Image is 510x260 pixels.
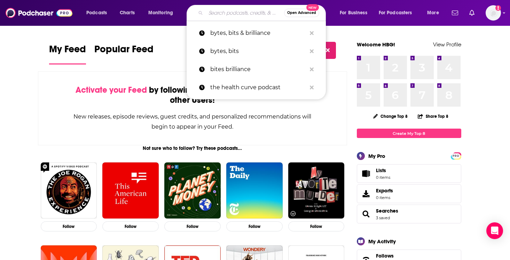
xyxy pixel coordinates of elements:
span: Podcasts [86,8,107,18]
img: The Daily [226,162,283,219]
span: New [306,4,319,11]
svg: Add a profile image [495,5,501,11]
div: New releases, episode reviews, guest credits, and personalized recommendations will begin to appe... [73,112,312,132]
img: My Favorite Murder with Karen Kilgariff and Georgia Hardstark [288,162,345,219]
a: Follows [376,253,440,259]
button: open menu [81,7,116,18]
a: 3 saved [376,215,390,220]
button: Follow [102,221,159,231]
div: by following Podcasts, Creators, Lists, and other Users! [73,85,312,105]
a: Lists [357,164,461,183]
a: Welcome HBG! [357,41,395,48]
div: My Pro [368,153,385,159]
span: Popular Feed [94,43,154,59]
img: The Joe Rogan Experience [41,162,97,219]
a: Show notifications dropdown [449,7,461,19]
span: My Feed [49,43,86,59]
span: Charts [120,8,135,18]
span: Exports [359,189,373,199]
span: Open Advanced [287,11,316,15]
p: bytes, bits [210,42,306,60]
span: Searches [357,205,461,223]
a: bites brilliance [187,60,326,78]
span: 0 items [376,175,390,180]
a: My Feed [49,43,86,64]
a: Searches [376,208,398,214]
span: 0 items [376,195,393,200]
button: open menu [374,7,422,18]
p: bytes, bits & brilliance [210,24,306,42]
span: Monitoring [148,8,173,18]
span: More [427,8,439,18]
a: Popular Feed [94,43,154,64]
button: Open AdvancedNew [284,9,319,17]
button: Follow [41,221,97,231]
button: Follow [164,221,221,231]
span: Lists [359,169,373,178]
span: Lists [376,167,390,174]
a: Exports [357,184,461,203]
span: Logged in as hbgcommunications [486,5,501,21]
button: Change Top 8 [369,112,412,121]
button: Follow [226,221,283,231]
img: User Profile [486,5,501,21]
img: This American Life [102,162,159,219]
a: Searches [359,209,373,219]
input: Search podcasts, credits, & more... [206,7,284,18]
div: Search podcasts, credits, & more... [193,5,332,21]
img: Podchaser - Follow, Share and Rate Podcasts [6,6,72,20]
button: open menu [335,7,376,18]
button: Follow [288,221,345,231]
a: View Profile [433,41,461,48]
a: the health curve podcast [187,78,326,97]
span: For Business [340,8,367,18]
div: Open Intercom Messenger [486,222,503,239]
div: Not sure who to follow? Try these podcasts... [38,145,347,151]
p: bites brilliance [210,60,306,78]
a: Charts [115,7,139,18]
img: Planet Money [164,162,221,219]
a: Create My Top 8 [357,129,461,138]
div: My Activity [368,238,396,245]
span: Activate your Feed [76,85,147,95]
a: Show notifications dropdown [466,7,477,19]
p: the health curve podcast [210,78,306,97]
a: PRO [452,153,460,158]
span: Exports [376,188,393,194]
span: For Podcasters [379,8,412,18]
a: bytes, bits & brilliance [187,24,326,42]
button: open menu [143,7,182,18]
button: Show profile menu [486,5,501,21]
span: Lists [376,167,386,174]
span: Follows [376,253,394,259]
button: Share Top 8 [417,109,449,123]
a: bytes, bits [187,42,326,60]
button: open menu [422,7,448,18]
